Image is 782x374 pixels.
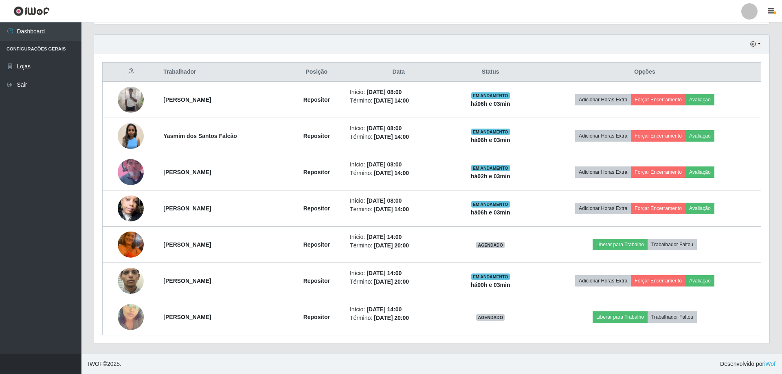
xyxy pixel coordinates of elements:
img: 1747894818332.jpeg [118,252,144,310]
time: [DATE] 14:00 [367,234,402,240]
time: [DATE] 14:00 [367,306,402,313]
li: Início: [350,124,448,133]
span: AGENDADO [476,314,505,321]
li: Término: [350,96,448,105]
li: Término: [350,241,448,250]
time: [DATE] 14:00 [374,170,409,176]
time: [DATE] 14:00 [374,206,409,212]
strong: Repositor [303,241,330,248]
strong: há 00 h e 03 min [471,282,510,288]
th: Opções [529,63,761,82]
li: Término: [350,314,448,322]
time: [DATE] 14:00 [374,97,409,104]
strong: [PERSON_NAME] [163,241,211,248]
time: [DATE] 20:00 [374,315,409,321]
button: Forçar Encerramento [631,130,685,142]
li: Término: [350,169,448,177]
img: 1753494056504.jpeg [118,185,144,232]
th: Posição [288,63,345,82]
span: EM ANDAMENTO [471,201,510,208]
span: © 2025 . [88,360,121,368]
a: iWof [764,361,775,367]
button: Liberar para Trabalho [593,311,648,323]
span: IWOF [88,361,103,367]
img: CoreUI Logo [13,6,50,16]
time: [DATE] 08:00 [367,125,402,131]
strong: há 06 h e 03 min [471,209,510,216]
li: Início: [350,160,448,169]
li: Início: [350,269,448,278]
th: Data [345,63,453,82]
img: 1754928869787.jpeg [118,294,144,340]
strong: Repositor [303,133,330,139]
button: Avaliação [685,94,714,105]
img: 1746814061107.jpeg [118,87,144,113]
strong: Yasmim dos Santos Falcão [163,133,237,139]
span: EM ANDAMENTO [471,129,510,135]
time: [DATE] 20:00 [374,278,409,285]
li: Início: [350,233,448,241]
span: EM ANDAMENTO [471,92,510,99]
li: Início: [350,305,448,314]
strong: há 02 h e 03 min [471,173,510,179]
button: Adicionar Horas Extra [575,203,631,214]
button: Trabalhador Faltou [648,239,697,250]
time: [DATE] 08:00 [367,161,402,168]
button: Avaliação [685,203,714,214]
strong: [PERSON_NAME] [163,169,211,175]
button: Adicionar Horas Extra [575,130,631,142]
th: Trabalhador [158,63,288,82]
strong: Repositor [303,205,330,212]
strong: há 06 h e 03 min [471,101,510,107]
strong: [PERSON_NAME] [163,278,211,284]
strong: [PERSON_NAME] [163,205,211,212]
strong: há 06 h e 03 min [471,137,510,143]
button: Adicionar Horas Extra [575,94,631,105]
span: Desenvolvido por [720,360,775,368]
img: 1744940135172.jpeg [118,227,144,262]
th: Status [452,63,529,82]
button: Forçar Encerramento [631,275,685,287]
li: Início: [350,88,448,96]
button: Adicionar Horas Extra [575,166,631,178]
time: [DATE] 20:00 [374,242,409,249]
img: 1752090635186.jpeg [118,149,144,195]
li: Término: [350,133,448,141]
time: [DATE] 08:00 [367,197,402,204]
button: Avaliação [685,275,714,287]
li: Início: [350,197,448,205]
strong: Repositor [303,314,330,320]
strong: Repositor [303,169,330,175]
strong: Repositor [303,96,330,103]
button: Forçar Encerramento [631,203,685,214]
li: Término: [350,278,448,286]
strong: [PERSON_NAME] [163,96,211,103]
strong: Repositor [303,278,330,284]
li: Término: [350,205,448,214]
img: 1751205248263.jpeg [118,123,144,149]
time: [DATE] 14:00 [367,270,402,276]
button: Trabalhador Faltou [648,311,697,323]
button: Avaliação [685,166,714,178]
button: Adicionar Horas Extra [575,275,631,287]
span: AGENDADO [476,242,505,248]
strong: [PERSON_NAME] [163,314,211,320]
span: EM ANDAMENTO [471,165,510,171]
time: [DATE] 14:00 [374,133,409,140]
button: Avaliação [685,130,714,142]
button: Liberar para Trabalho [593,239,648,250]
span: EM ANDAMENTO [471,273,510,280]
time: [DATE] 08:00 [367,89,402,95]
button: Forçar Encerramento [631,94,685,105]
button: Forçar Encerramento [631,166,685,178]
